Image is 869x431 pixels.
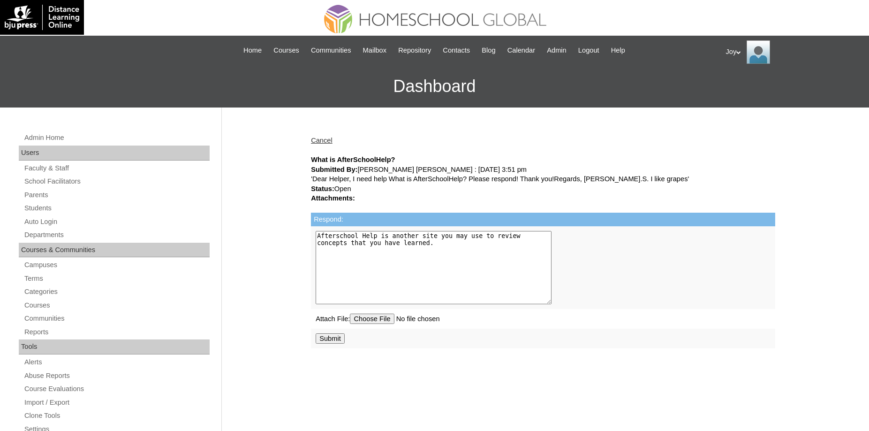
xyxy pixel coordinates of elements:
a: Terms [23,273,210,285]
strong: Status: [311,185,334,192]
a: Mailbox [358,45,392,56]
a: Course Evaluations [23,383,210,395]
strong: Attachments: [311,194,355,202]
span: Logout [578,45,599,56]
a: Cancel [311,137,332,144]
span: Repository [398,45,431,56]
div: Open [311,184,775,194]
div: Users [19,146,210,161]
a: Blog [477,45,500,56]
img: logo-white.png [5,5,79,30]
a: Campuses [23,259,210,271]
a: Import / Export [23,397,210,408]
strong: What is AfterSchoolHelp? [311,156,395,163]
a: Courses [23,300,210,311]
a: Faculty & Staff [23,162,210,174]
div: Tools [19,339,210,354]
span: Blog [482,45,495,56]
a: Communities [306,45,356,56]
span: Admin [547,45,567,56]
img: Joy Dantz [747,40,770,64]
a: Home [239,45,266,56]
span: Calendar [507,45,535,56]
div: Joy [726,40,860,64]
a: Admin Home [23,132,210,144]
div: [PERSON_NAME] [PERSON_NAME] : [DATE] 3:51 pm [311,165,775,175]
a: Repository [393,45,436,56]
a: School Facilitators [23,176,210,187]
span: Communities [311,45,351,56]
a: Categories [23,286,210,298]
span: Help [611,45,625,56]
td: Attach File: [311,309,775,329]
input: Submit [316,333,345,344]
a: Calendar [503,45,540,56]
a: Abuse Reports [23,370,210,382]
a: Clone Tools [23,410,210,422]
a: Auto Login [23,216,210,228]
span: Courses [273,45,299,56]
h3: Dashboard [5,65,864,108]
span: Contacts [443,45,470,56]
a: Students [23,202,210,214]
div: 'Dear Helper, I need help What is AfterSchoolHelp? Please respond! Thank you!Regards, [PERSON_NAM... [311,174,775,184]
a: Help [606,45,630,56]
a: Alerts [23,356,210,368]
strong: Submitted By: [311,166,357,173]
a: Courses [269,45,304,56]
span: Home [243,45,262,56]
a: Admin [542,45,571,56]
label: Respond: [314,215,343,223]
div: Courses & Communities [19,243,210,258]
a: Departments [23,229,210,241]
a: Parents [23,189,210,201]
a: Communities [23,313,210,324]
span: Mailbox [363,45,387,56]
a: Reports [23,326,210,338]
a: Contacts [438,45,475,56]
a: Logout [574,45,604,56]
